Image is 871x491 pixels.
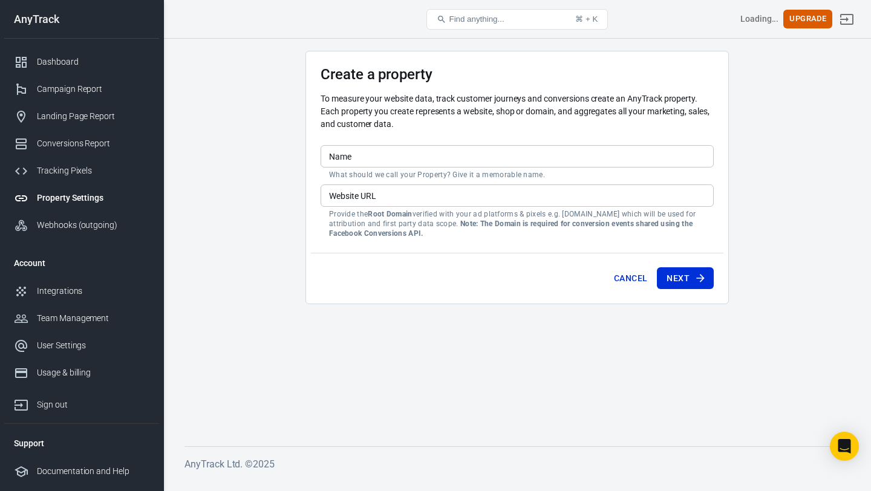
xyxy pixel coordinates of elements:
[37,56,149,68] div: Dashboard
[832,5,861,34] a: Sign out
[4,184,159,212] a: Property Settings
[37,83,149,96] div: Campaign Report
[4,429,159,458] li: Support
[329,209,705,238] p: Provide the verified with your ad platforms & pixels e.g. [DOMAIN_NAME] which will be used for at...
[657,267,714,290] button: Next
[4,249,159,278] li: Account
[37,137,149,150] div: Conversions Report
[783,10,832,28] button: Upgrade
[329,219,693,238] strong: Note: The Domain is required for conversion events shared using the Facebook Conversions API.
[740,13,779,25] div: Account id: <>
[368,210,412,218] strong: Root Domain
[37,192,149,204] div: Property Settings
[4,332,159,359] a: User Settings
[4,103,159,130] a: Landing Page Report
[609,267,652,290] button: Cancel
[4,76,159,103] a: Campaign Report
[4,130,159,157] a: Conversions Report
[4,305,159,332] a: Team Management
[321,184,714,207] input: example.com
[321,66,714,83] h3: Create a property
[37,312,149,325] div: Team Management
[37,339,149,352] div: User Settings
[37,398,149,411] div: Sign out
[37,110,149,123] div: Landing Page Report
[321,145,714,167] input: Your Website Name
[37,285,149,298] div: Integrations
[37,164,149,177] div: Tracking Pixels
[329,170,705,180] p: What should we call your Property? Give it a memorable name.
[4,386,159,418] a: Sign out
[321,93,714,131] p: To measure your website data, track customer journeys and conversions create an AnyTrack property...
[830,432,859,461] div: Open Intercom Messenger
[4,48,159,76] a: Dashboard
[4,212,159,239] a: Webhooks (outgoing)
[4,14,159,25] div: AnyTrack
[37,366,149,379] div: Usage & billing
[4,157,159,184] a: Tracking Pixels
[4,359,159,386] a: Usage & billing
[37,465,149,478] div: Documentation and Help
[4,278,159,305] a: Integrations
[449,15,504,24] span: Find anything...
[575,15,598,24] div: ⌘ + K
[37,219,149,232] div: Webhooks (outgoing)
[184,457,850,472] h6: AnyTrack Ltd. © 2025
[426,9,608,30] button: Find anything...⌘ + K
